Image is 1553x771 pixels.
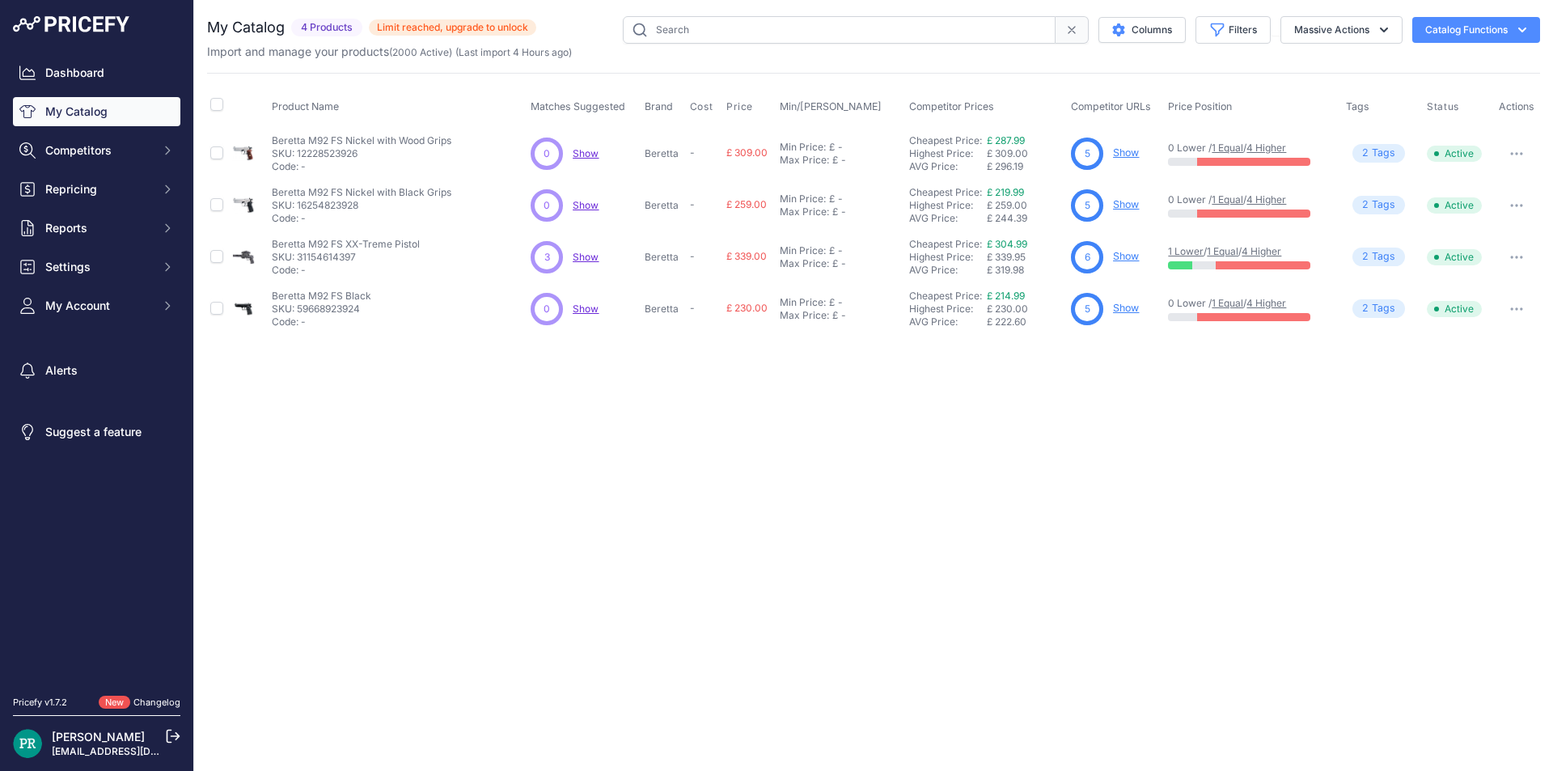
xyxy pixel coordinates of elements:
[1362,249,1369,265] span: 2
[1207,245,1238,257] a: 1 Equal
[13,58,180,87] a: Dashboard
[272,264,420,277] p: Code: -
[726,146,768,159] span: £ 309.00
[272,251,420,264] p: SKU: 31154614397
[13,16,129,32] img: Pricefy Logo
[272,290,371,303] p: Beretta M92 FS Black
[13,136,180,165] button: Competitors
[690,250,695,262] span: -
[45,259,151,275] span: Settings
[726,100,756,113] button: Price
[690,146,695,159] span: -
[13,214,180,243] button: Reports
[573,303,599,315] span: Show
[45,181,151,197] span: Repricing
[1168,193,1330,206] p: 0 Lower / /
[1085,302,1090,316] span: 5
[544,198,550,213] span: 0
[838,154,846,167] div: -
[272,212,451,225] p: Code: -
[1168,245,1204,257] a: 1 Lower
[987,251,1026,263] span: £ 339.95
[780,141,826,154] div: Min Price:
[838,309,846,322] div: -
[369,19,536,36] span: Limit reached, upgrade to unlock
[726,302,768,314] span: £ 230.00
[392,46,449,58] a: 2000 Active
[987,303,1028,315] span: £ 230.00
[780,257,829,270] div: Max Price:
[13,97,180,126] a: My Catalog
[829,141,835,154] div: £
[1427,301,1482,317] span: Active
[838,257,846,270] div: -
[780,193,826,205] div: Min Price:
[544,250,550,265] span: 3
[909,212,987,225] div: AVG Price:
[1246,193,1286,205] a: 4 Higher
[1427,100,1459,113] span: Status
[1113,146,1139,159] a: Show
[52,730,145,743] a: [PERSON_NAME]
[623,16,1056,44] input: Search
[1499,100,1534,112] span: Actions
[1168,297,1330,310] p: 0 Lower / /
[207,16,285,39] h2: My Catalog
[455,46,572,58] span: (Last import 4 Hours ago)
[1362,197,1369,213] span: 2
[1352,196,1405,214] span: Tag
[1427,146,1482,162] span: Active
[645,199,683,212] p: Beretta
[835,193,843,205] div: -
[1168,142,1330,155] p: 0 Lower / /
[272,238,420,251] p: Beretta M92 FS XX-Treme Pistol
[690,100,713,113] span: Cost
[909,238,982,250] a: Cheapest Price:
[829,244,835,257] div: £
[780,309,829,322] div: Max Price:
[1427,197,1482,214] span: Active
[573,147,599,159] span: Show
[909,147,987,160] div: Highest Price:
[1168,100,1232,112] span: Price Position
[272,147,451,160] p: SKU: 12228523926
[573,199,599,211] a: Show
[835,244,843,257] div: -
[1362,301,1369,316] span: 2
[780,154,829,167] div: Max Price:
[1390,249,1395,265] span: s
[1352,299,1405,318] span: Tag
[13,58,180,676] nav: Sidebar
[13,417,180,447] a: Suggest a feature
[645,251,683,264] p: Beretta
[573,251,599,263] a: Show
[1427,100,1462,113] button: Status
[531,100,625,112] span: Matches Suggested
[1168,245,1330,258] p: / /
[726,100,753,113] span: Price
[1362,146,1369,161] span: 2
[45,298,151,314] span: My Account
[987,134,1025,146] a: £ 287.99
[1113,198,1139,210] a: Show
[1098,17,1186,43] button: Columns
[987,290,1025,302] a: £ 214.99
[645,100,673,112] span: Brand
[1352,144,1405,163] span: Tag
[645,147,683,160] p: Beretta
[987,316,1064,328] div: £ 222.60
[1390,301,1395,316] span: s
[45,220,151,236] span: Reports
[1242,245,1281,257] a: 4 Higher
[1246,142,1286,154] a: 4 Higher
[987,160,1064,173] div: £ 296.19
[987,147,1028,159] span: £ 309.00
[1085,250,1090,265] span: 6
[1085,198,1090,213] span: 5
[690,198,695,210] span: -
[1113,302,1139,314] a: Show
[829,296,835,309] div: £
[1212,193,1243,205] a: 1 Equal
[645,303,683,316] p: Beretta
